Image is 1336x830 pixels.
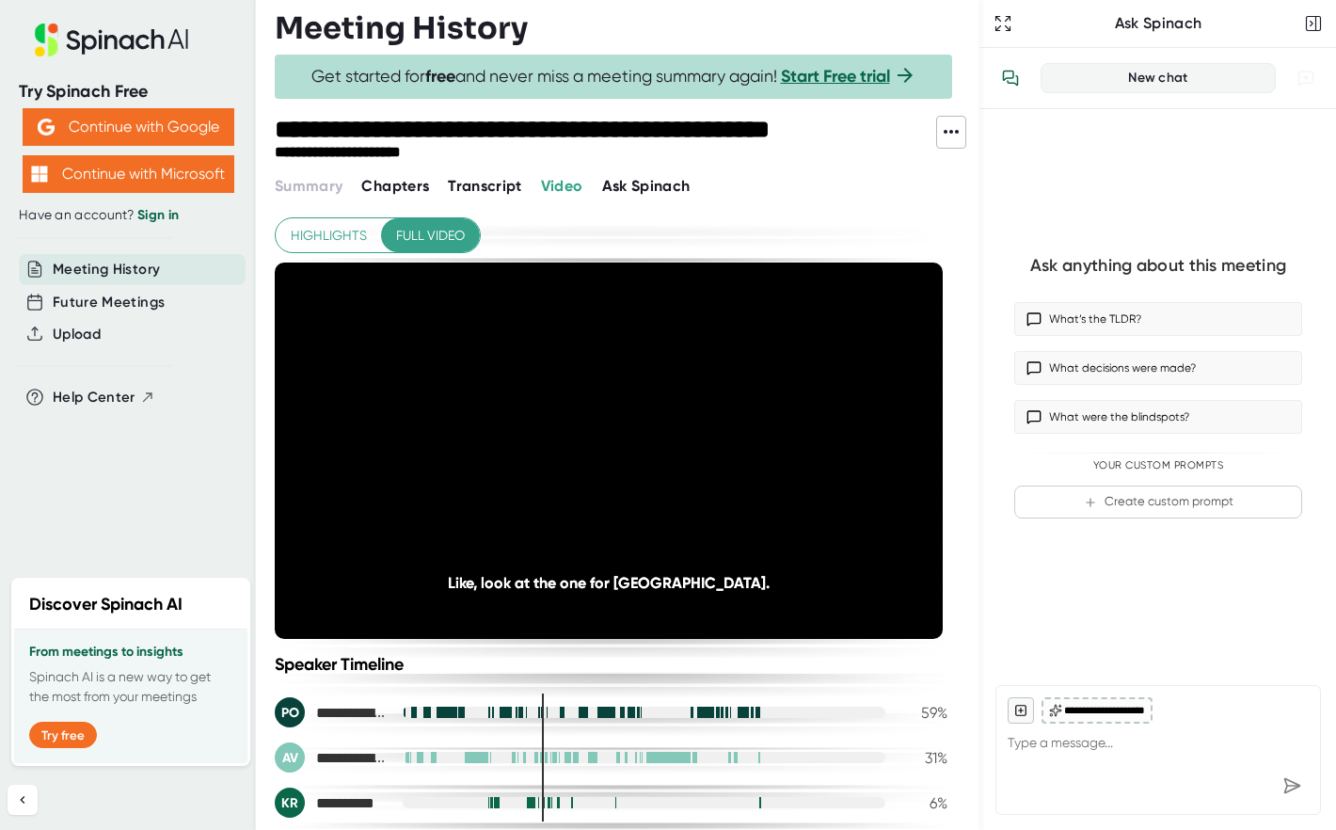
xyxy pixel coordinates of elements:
[29,722,97,748] button: Try free
[29,645,232,660] h3: From meetings to insights
[602,177,691,195] span: Ask Spinach
[1014,459,1302,472] div: Your Custom Prompts
[29,592,183,617] h2: Discover Spinach AI
[381,218,480,253] button: Full video
[275,175,342,198] button: Summary
[311,66,916,88] span: Get started for and never miss a meeting summary again!
[276,218,382,253] button: Highlights
[425,66,455,87] b: free
[990,10,1016,37] button: Expand to Ask Spinach page
[1014,486,1302,519] button: Create custom prompt
[23,108,234,146] button: Continue with Google
[396,224,465,247] span: Full video
[53,387,155,408] button: Help Center
[1030,255,1286,277] div: Ask anything about this meeting
[291,224,367,247] span: Highlights
[602,175,691,198] button: Ask Spinach
[361,177,429,195] span: Chapters
[275,177,342,195] span: Summary
[19,207,237,224] div: Have an account?
[275,742,305,773] div: AV
[275,697,305,727] div: PO
[23,155,234,193] button: Continue with Microsoft
[1016,14,1300,33] div: Ask Spinach
[38,119,55,136] img: Aehbyd4JwY73AAAAAElFTkSuQmCC
[275,788,388,818] div: Karri Rose
[53,259,160,280] button: Meeting History
[53,324,101,345] button: Upload
[541,177,583,195] span: Video
[541,175,583,198] button: Video
[275,788,305,818] div: KR
[275,742,388,773] div: Amber Vergauwen
[342,574,876,592] div: Like, look at the one for [GEOGRAPHIC_DATA].
[29,667,232,707] p: Spinach AI is a new way to get the most from your meetings
[53,292,165,313] button: Future Meetings
[137,207,179,223] a: Sign in
[1300,10,1327,37] button: Close conversation sidebar
[992,59,1029,97] button: View conversation history
[1014,351,1302,385] button: What decisions were made?
[900,704,947,722] div: 59 %
[1275,769,1309,803] div: Send message
[275,654,947,675] div: Speaker Timeline
[53,387,135,408] span: Help Center
[900,749,947,767] div: 31 %
[448,177,522,195] span: Transcript
[1014,400,1302,434] button: What were the blindspots?
[1053,70,1264,87] div: New chat
[8,785,38,815] button: Collapse sidebar
[275,10,528,46] h3: Meeting History
[781,66,890,87] a: Start Free trial
[900,794,947,812] div: 6 %
[361,175,429,198] button: Chapters
[275,697,388,727] div: Patrick O'Connell
[19,81,237,103] div: Try Spinach Free
[1014,302,1302,336] button: What’s the TLDR?
[448,175,522,198] button: Transcript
